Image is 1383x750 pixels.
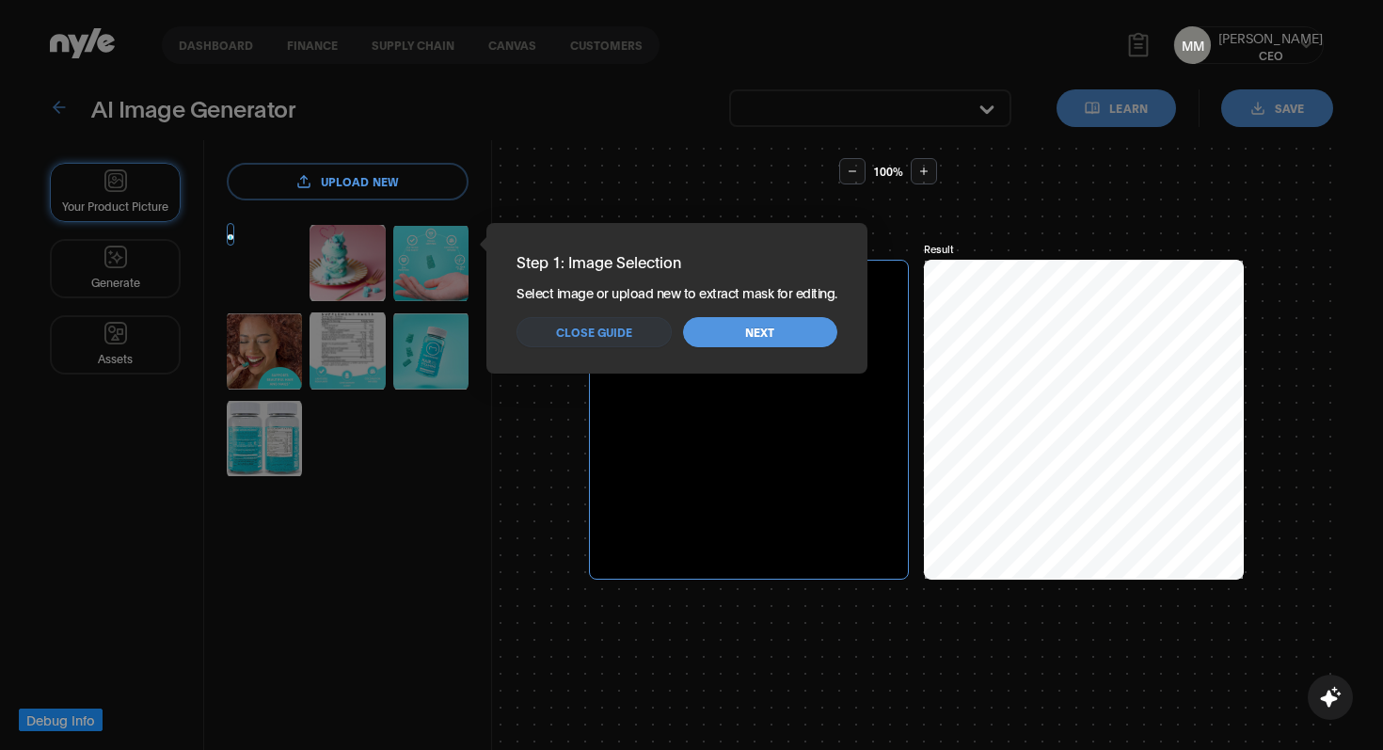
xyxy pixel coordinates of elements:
button: Close guide [517,317,671,347]
span: Close guide [556,324,632,342]
button: Next [683,317,837,347]
div: Result [924,241,1244,257]
span: 100 % [873,164,903,179]
h3: Step 1: Image Selection [517,249,837,273]
button: MM [1174,26,1211,64]
button: Debug Info [19,709,103,731]
span: Next [745,324,774,342]
p: Select image or upload new to extract mask for editing. [517,282,837,302]
span: Debug Info [26,710,95,730]
label: upload new [227,163,469,200]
